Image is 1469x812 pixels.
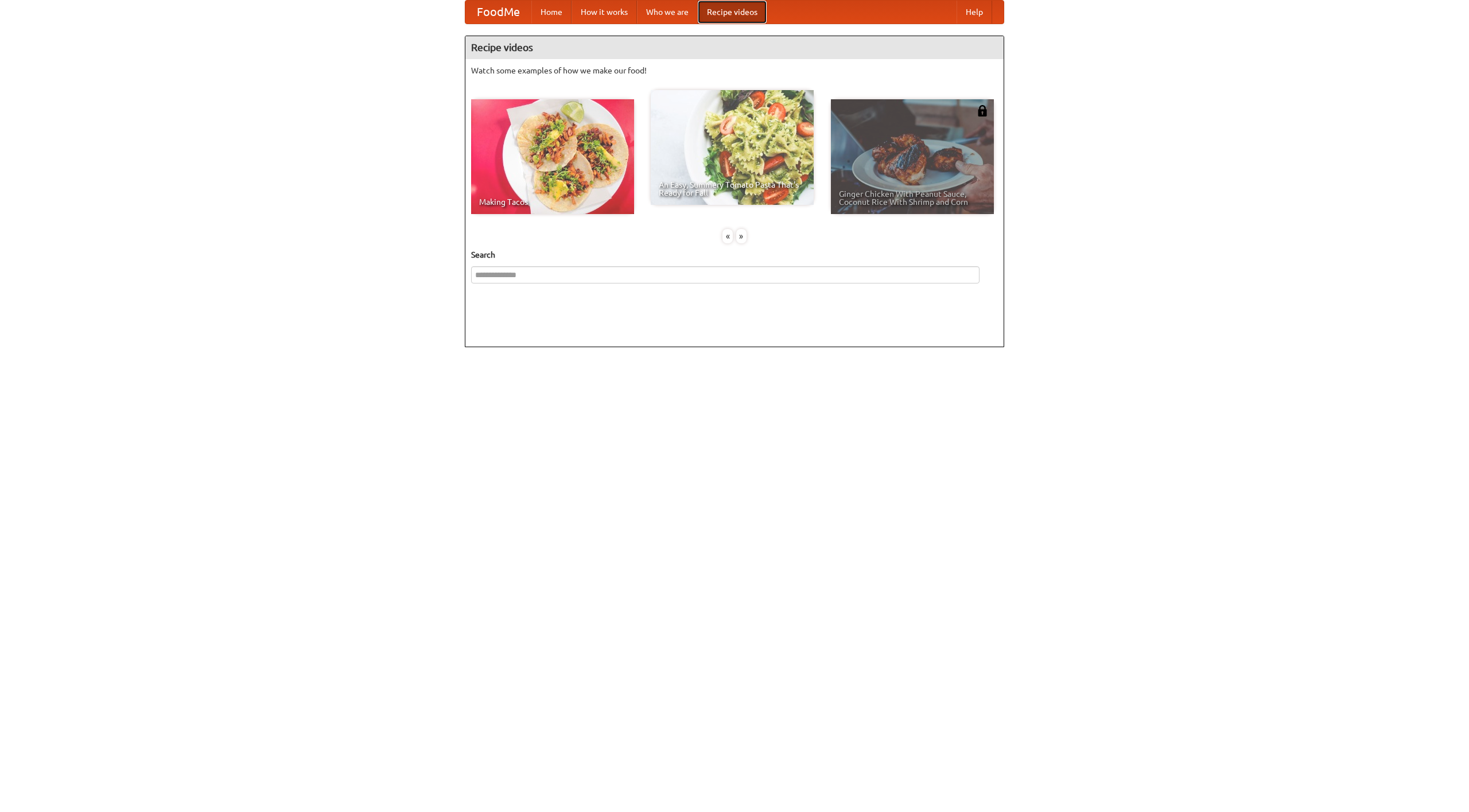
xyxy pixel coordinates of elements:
img: 483408.png [977,105,988,116]
h4: Recipe videos [465,36,1004,59]
p: Watch some examples of how we make our food! [471,65,998,76]
a: Who we are [637,1,698,24]
a: FoodMe [465,1,531,24]
div: « [722,229,733,243]
a: How it works [572,1,637,24]
span: An Easy, Summery Tomato Pasta That's Ready for Fall [659,181,806,197]
h5: Search [471,249,998,261]
a: An Easy, Summery Tomato Pasta That's Ready for Fall [651,90,814,205]
a: Home [531,1,572,24]
a: Making Tacos [471,99,634,214]
a: Recipe videos [698,1,767,24]
span: Making Tacos [479,198,626,206]
a: Help [957,1,992,24]
div: » [736,229,747,243]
